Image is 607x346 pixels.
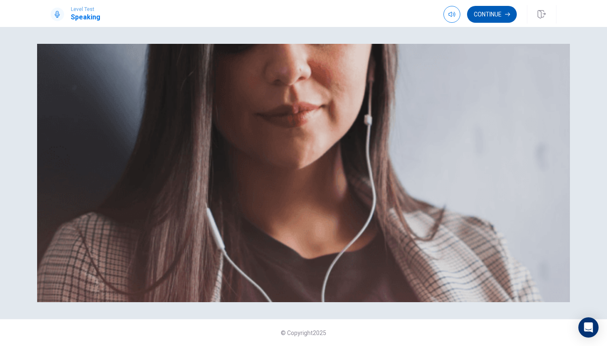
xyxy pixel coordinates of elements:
div: Open Intercom Messenger [578,317,599,338]
span: © Copyright 2025 [281,330,326,336]
h1: Speaking [71,12,100,22]
button: Continue [467,6,517,23]
img: speaking intro [37,44,570,302]
span: Level Test [71,6,100,12]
